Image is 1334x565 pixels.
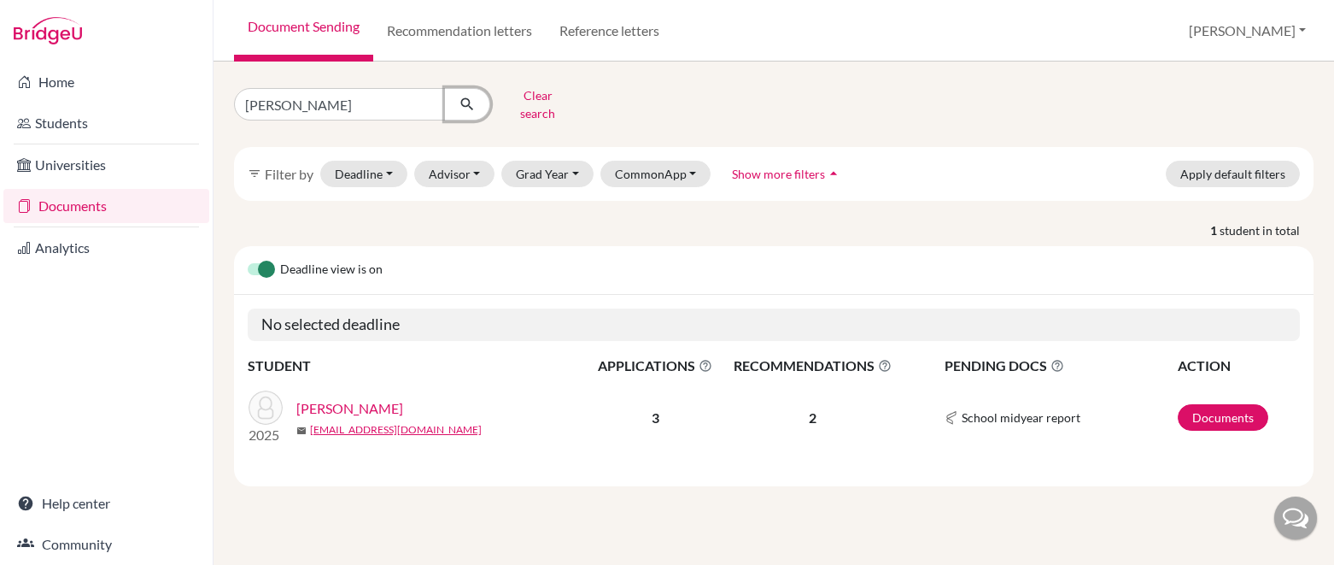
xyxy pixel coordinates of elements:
a: Analytics [3,231,209,265]
a: Documents [3,189,209,223]
button: Show more filtersarrow_drop_up [717,161,857,187]
img: Common App logo [945,411,958,425]
a: Help center [3,486,209,521]
button: Grad Year [501,161,594,187]
a: Documents [1178,404,1268,431]
span: Help [39,12,74,27]
img: Molitor, Katelyn [249,391,283,425]
p: 2 [723,408,903,428]
span: RECOMMENDATIONS [723,356,903,376]
button: Clear search [490,82,585,127]
a: [PERSON_NAME] [296,398,403,419]
a: Community [3,527,209,562]
span: PENDING DOCS [945,356,1176,376]
button: CommonApp [600,161,711,187]
input: Find student by name... [234,88,446,121]
a: Universities [3,148,209,182]
a: Students [3,106,209,140]
strong: 1 [1210,221,1220,239]
a: Home [3,65,209,99]
button: Advisor [414,161,495,187]
a: [EMAIL_ADDRESS][DOMAIN_NAME] [310,422,482,438]
img: Bridge-U [14,17,82,44]
span: mail [296,426,307,436]
th: ACTION [1177,355,1300,377]
span: student in total [1220,221,1314,239]
i: filter_list [248,167,261,180]
h5: No selected deadline [248,309,1300,341]
i: arrow_drop_up [825,165,842,182]
span: Deadline view is on [280,260,383,280]
span: APPLICATIONS [590,356,721,376]
span: Filter by [265,166,313,182]
button: [PERSON_NAME] [1181,15,1314,47]
span: Show more filters [732,167,825,181]
button: Apply default filters [1166,161,1300,187]
b: 3 [652,409,659,426]
span: School midyear report [962,409,1080,427]
button: Deadline [320,161,407,187]
th: STUDENT [248,355,589,377]
p: 2025 [249,425,283,445]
